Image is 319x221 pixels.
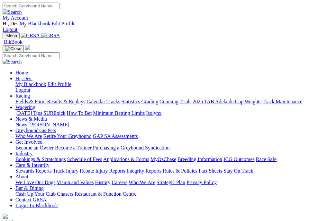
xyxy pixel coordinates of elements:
[15,145,316,151] div: Get Involved
[179,99,191,104] a: Trials
[5,46,21,51] img: Close
[15,139,42,145] a: Get Involved
[15,168,51,174] a: Stewards Reports
[163,168,197,174] a: Rules & Policies
[47,99,85,104] a: Results & Replays
[263,99,302,104] a: Track Maintenance
[112,180,127,185] a: Careers
[6,33,17,38] span: Menu
[41,33,60,38] img: GRSA
[15,87,30,93] a: Logout
[15,110,316,116] div: Wagering
[21,33,40,38] img: GRSA
[15,81,316,93] div: Hi, Des
[223,157,254,162] a: ICG Outcomes
[15,93,30,98] a: Racing
[159,99,178,104] a: Coursing
[15,157,66,162] a: Bookings & Scratchings
[157,180,185,185] a: Strategic Plan
[245,99,261,104] a: Weights
[3,52,59,59] input: Search
[3,15,28,21] a: My Account
[15,116,47,122] a: News & Media
[223,168,253,174] a: Stay On Track
[199,168,222,174] a: Fact Sheets
[122,99,140,104] a: Statistics
[15,168,316,174] div: Care & Integrity
[15,203,58,208] a: Login To Blackbook
[15,110,42,116] a: [DATE] Tips
[20,21,50,26] a: My Blackbook
[146,110,161,116] a: Isolynx
[3,27,17,32] a: Logout
[48,81,71,87] a: Edit Profile
[93,133,138,139] a: GAP SA Assessments
[25,45,30,50] img: logo-grsa-white.png
[15,180,55,185] a: We Love Our Dogs
[106,99,120,104] a: Tracks
[15,185,44,191] a: Bar & Dining
[43,110,65,116] a: SUREpick
[3,9,22,15] img: Search
[55,145,92,150] a: Become a Trainer
[3,32,20,39] button: Toggle navigation
[15,76,32,81] a: Hi, Des
[15,70,28,75] a: Home
[15,133,316,139] div: Greyhounds as Pets
[15,76,31,81] span: Hi, Des
[3,3,59,9] input: Search
[3,21,316,32] div: My Account
[95,168,125,174] a: Injury Reports
[15,99,46,104] a: Fields & Form
[193,99,243,104] a: 2025 TAB Adelaide Cup
[51,21,75,26] a: Edit Profile
[4,39,23,45] span: BlkBook
[15,191,316,197] div: Bar & Dining
[15,122,27,127] a: News
[67,157,102,162] a: Schedule of Fees
[93,110,145,116] a: Minimum Betting Limits
[28,122,69,127] a: [PERSON_NAME]
[15,162,50,168] a: Care & Integrity
[3,59,22,65] img: Search
[129,180,155,185] a: Who We Are
[15,128,56,133] a: Greyhounds as Pets
[57,180,94,185] a: Vision and Values
[145,145,169,150] a: Syndication
[15,105,35,110] a: Wagering
[178,157,222,162] a: Breeding Information
[95,180,110,185] a: History
[53,168,94,174] a: Track Injury Rebate
[15,191,56,197] a: Cash Up Your Club
[87,99,105,104] a: Calendar
[15,122,316,128] div: News & Media
[15,145,54,150] a: Become an Owner
[256,157,276,162] a: Race Safe
[3,45,24,52] button: Toggle navigation
[3,214,8,219] img: logo-grsa-white.png
[187,180,217,185] a: Privacy Policy
[15,180,316,185] div: About
[3,39,23,45] a: BlkBook
[15,157,316,162] div: Industry
[67,110,92,116] a: How To Bet
[141,99,158,104] a: Grading
[43,133,92,139] a: Retire Your Greyhound
[126,168,161,174] a: Integrity Reports
[15,151,32,156] a: Industry
[15,133,42,139] a: Who We Are
[15,99,316,105] div: Racing
[150,157,176,162] a: MyOzChase
[3,21,18,26] span: Hi, Des
[15,81,46,87] a: My Blackbook
[93,145,144,150] a: Purchasing a Greyhound
[103,157,149,162] a: Applications & Forms
[15,174,28,179] a: About
[57,191,136,197] a: Chasers Restaurant & Function Centre
[15,197,46,202] a: Contact GRSA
